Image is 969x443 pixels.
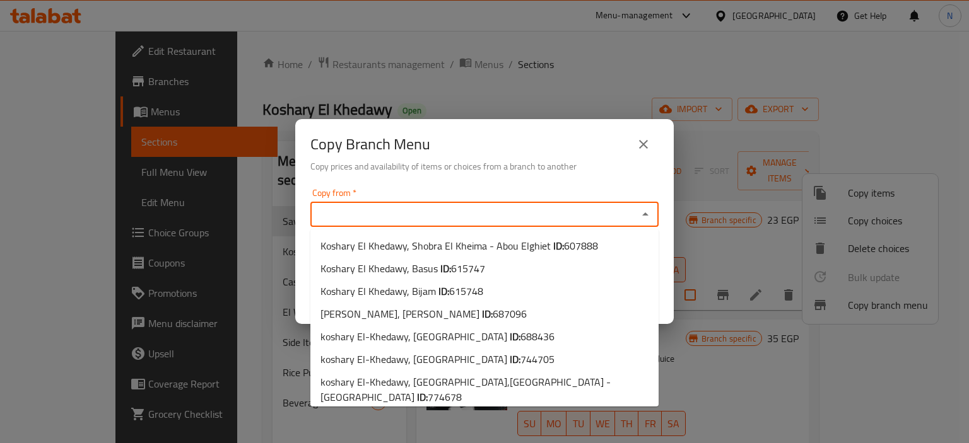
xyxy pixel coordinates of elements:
span: 774678 [428,388,462,406]
span: Koshary El Khedawy, Bijam [320,284,483,299]
span: 744705 [520,350,555,369]
b: ID: [417,388,428,406]
b: ID: [438,282,449,301]
span: koshary El-Khedawy, [GEOGRAPHIC_DATA],[GEOGRAPHIC_DATA] - [GEOGRAPHIC_DATA] [320,374,649,405]
span: 688436 [520,327,555,346]
b: ID: [553,236,564,255]
b: ID: [510,350,520,369]
b: ID: [510,327,520,346]
span: 615747 [451,259,485,278]
h6: Copy prices and availability of items or choices from a branch to another [310,159,659,173]
span: 687096 [493,304,527,323]
span: Koshary El Khedawy, Basus [320,261,485,276]
span: Koshary El Khedawy, Shobra El Kheima - Abou Elghiet [320,238,598,253]
span: 615748 [449,282,483,301]
b: ID: [440,259,451,278]
span: koshary El-Khedawy, [GEOGRAPHIC_DATA] [320,352,555,367]
span: koshary El-Khedawy, [GEOGRAPHIC_DATA] [320,329,555,344]
button: close [628,129,659,159]
b: ID: [482,304,493,323]
span: [PERSON_NAME], [PERSON_NAME] [320,306,527,321]
button: Close [637,205,654,223]
h2: Copy Branch Menu [310,134,430,154]
span: 607888 [564,236,598,255]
